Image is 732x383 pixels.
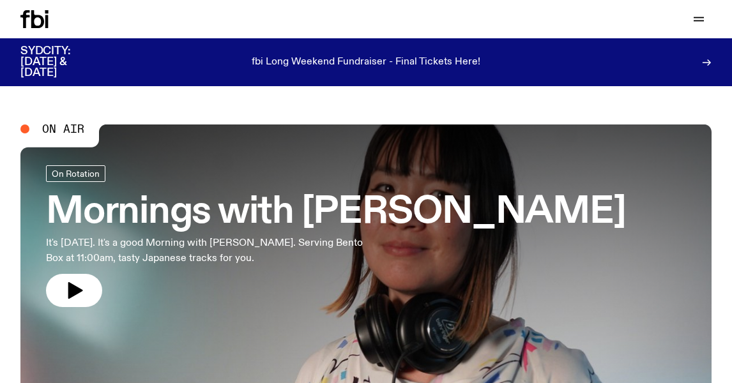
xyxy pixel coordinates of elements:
h3: SYDCITY: [DATE] & [DATE] [20,46,102,79]
span: On Rotation [52,169,100,178]
p: It's [DATE]. It's a good Morning with [PERSON_NAME]. Serving Bento Box at 11:00am, tasty Japanese... [46,236,373,266]
span: On Air [42,123,84,135]
h3: Mornings with [PERSON_NAME] [46,195,626,230]
a: On Rotation [46,165,105,182]
a: Mornings with [PERSON_NAME]It's [DATE]. It's a good Morning with [PERSON_NAME]. Serving Bento Box... [46,165,626,307]
p: fbi Long Weekend Fundraiser - Final Tickets Here! [252,57,480,68]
